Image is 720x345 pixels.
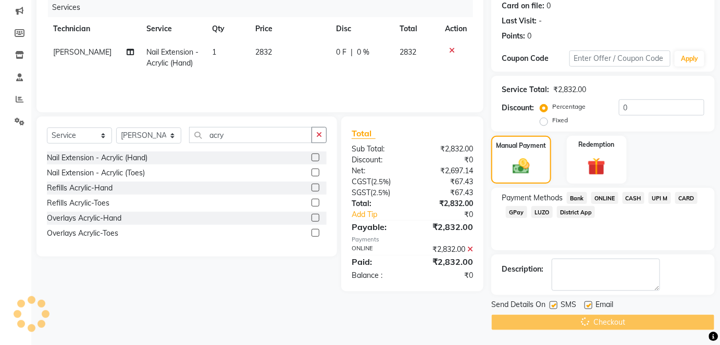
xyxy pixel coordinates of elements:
[569,50,671,67] input: Enter Offer / Coupon Code
[439,17,473,41] th: Action
[344,198,413,209] div: Total:
[344,221,413,233] div: Payable:
[352,235,473,244] div: Payments
[352,177,371,186] span: CGST
[47,213,121,224] div: Overlays Acrylic-Hand
[344,144,413,155] div: Sub Total:
[393,17,439,41] th: Total
[412,244,481,255] div: ₹2,832.00
[412,176,481,187] div: ₹67.43
[344,244,413,255] div: ONLINE
[502,103,534,113] div: Discount:
[412,198,481,209] div: ₹2,832.00
[507,157,535,176] img: _cash.svg
[206,17,249,41] th: Qty
[344,176,413,187] div: ( )
[675,192,698,204] span: CARD
[351,47,353,58] span: |
[502,1,544,11] div: Card on file:
[147,47,199,68] span: Nail Extension - Acrylic (Hand)
[561,299,576,312] span: SMS
[344,209,424,220] a: Add Tip
[675,51,704,67] button: Apply
[47,228,118,239] div: Overlays Acrylic-Toes
[531,206,553,218] span: LUZO
[424,209,481,220] div: ₹0
[352,128,376,139] span: Total
[502,16,537,27] div: Last Visit:
[539,16,542,27] div: -
[357,47,369,58] span: 0 %
[255,47,272,57] span: 2832
[400,47,416,57] span: 2832
[502,31,525,42] div: Points:
[502,193,563,203] span: Payment Methods
[344,155,413,165] div: Discount:
[249,17,329,41] th: Price
[189,127,312,143] input: Search or Scan
[502,264,543,275] div: Description:
[547,1,551,11] div: 0
[552,102,586,111] label: Percentage
[412,270,481,281] div: ₹0
[412,155,481,165] div: ₹0
[502,53,569,64] div: Coupon Code
[47,198,109,209] div: Refills Acrylic-Toes
[344,255,413,268] div: Paid:
[373,177,389,186] span: 2.5%
[344,187,413,198] div: ( )
[623,192,645,204] span: CASH
[412,187,481,198] div: ₹67.43
[352,188,370,197] span: SGST
[141,17,206,41] th: Service
[47,168,145,178] div: Nail Extension - Acrylic (Toes)
[412,144,481,155] div: ₹2,832.00
[373,188,388,197] span: 2.5%
[552,116,568,125] label: Fixed
[502,84,549,95] div: Service Total:
[412,221,481,233] div: ₹2,832.00
[579,140,615,149] label: Redemption
[567,192,587,204] span: Bank
[344,270,413,281] div: Balance :
[344,165,413,176] div: Net:
[553,84,586,95] div: ₹2,832.00
[582,156,611,178] img: _gift.svg
[491,299,545,312] span: Send Details On
[330,17,394,41] th: Disc
[557,206,595,218] span: District App
[591,192,618,204] span: ONLINE
[595,299,613,312] span: Email
[47,17,141,41] th: Technician
[212,47,216,57] span: 1
[527,31,531,42] div: 0
[412,165,481,176] div: ₹2,697.14
[47,152,147,163] div: Nail Extension - Acrylic (Hand)
[336,47,346,58] span: 0 F
[412,255,481,268] div: ₹2,832.00
[649,192,671,204] span: UPI M
[53,47,111,57] span: [PERSON_NAME]
[496,141,546,150] label: Manual Payment
[506,206,527,218] span: GPay
[47,183,113,194] div: Refills Acrylic-Hand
